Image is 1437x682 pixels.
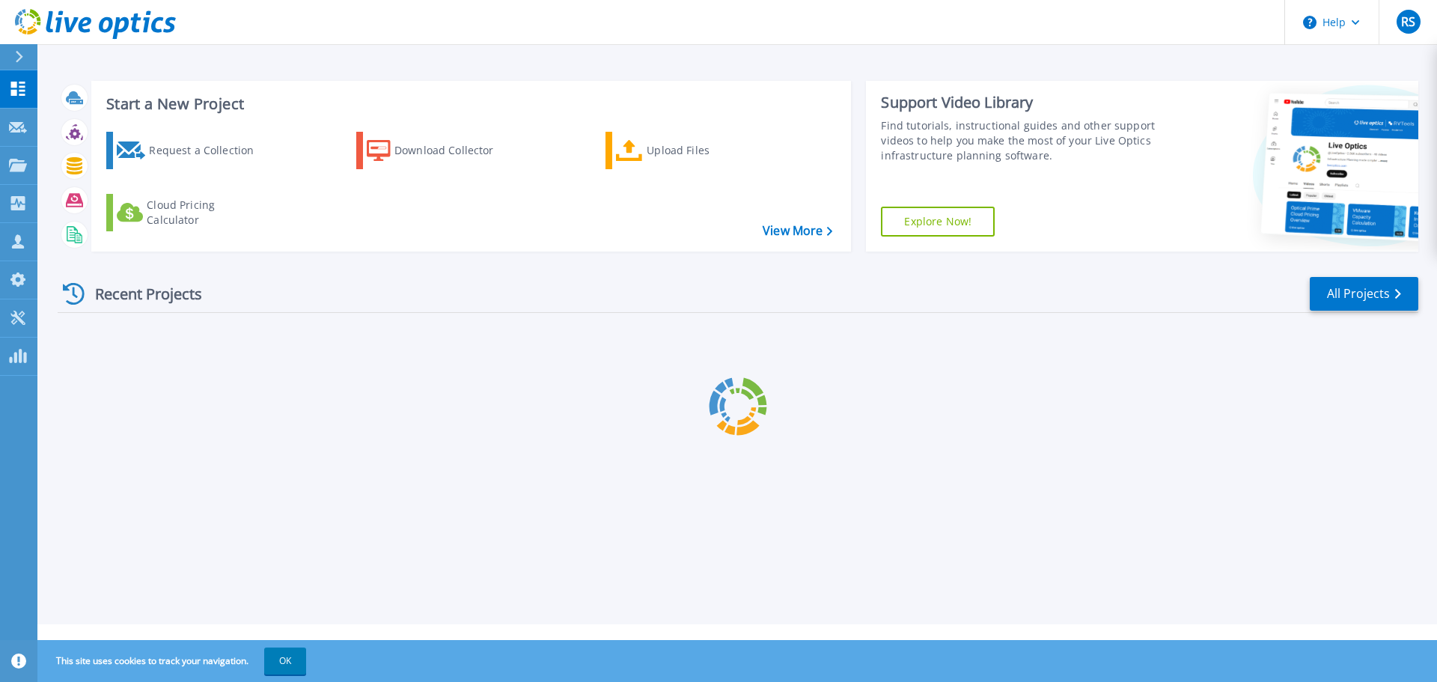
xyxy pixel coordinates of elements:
[106,96,832,112] h3: Start a New Project
[881,118,1162,163] div: Find tutorials, instructional guides and other support videos to help you make the most of your L...
[41,648,306,675] span: This site uses cookies to track your navigation.
[605,132,772,169] a: Upload Files
[394,136,514,165] div: Download Collector
[58,275,222,312] div: Recent Projects
[106,132,273,169] a: Request a Collection
[356,132,523,169] a: Download Collector
[106,194,273,231] a: Cloud Pricing Calculator
[1310,277,1418,311] a: All Projects
[763,224,832,238] a: View More
[647,136,766,165] div: Upload Files
[149,136,269,165] div: Request a Collection
[264,648,306,675] button: OK
[1401,16,1415,28] span: RS
[881,207,995,237] a: Explore Now!
[881,93,1162,112] div: Support Video Library
[147,198,266,228] div: Cloud Pricing Calculator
